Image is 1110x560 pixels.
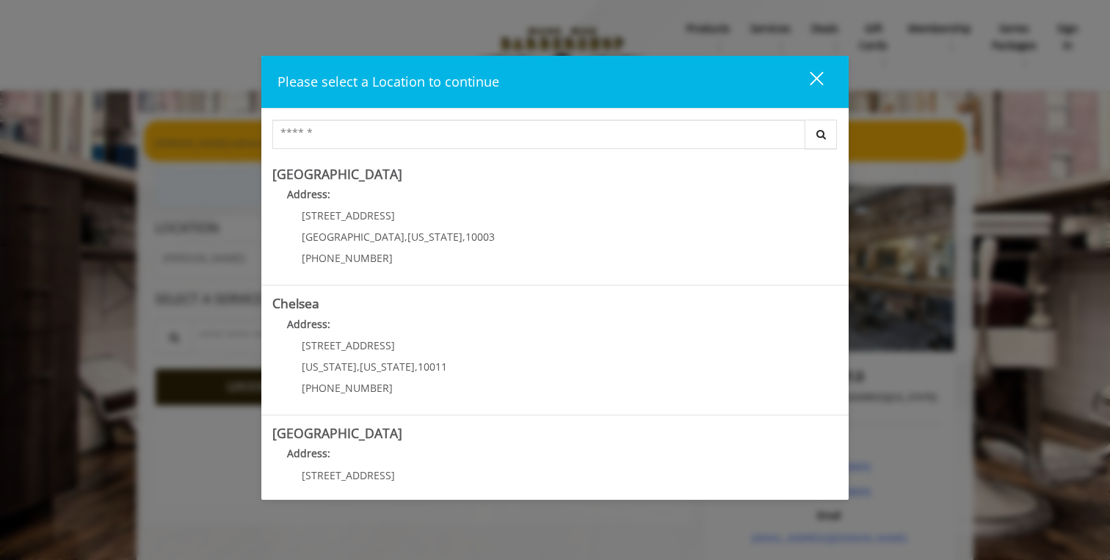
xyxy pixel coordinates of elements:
[813,129,830,139] i: Search button
[277,73,499,90] span: Please select a Location to continue
[287,317,330,331] b: Address:
[302,468,395,482] span: [STREET_ADDRESS]
[302,490,357,503] span: [US_STATE]
[407,230,462,244] span: [US_STATE]
[272,120,838,156] div: Center Select
[360,360,415,374] span: [US_STATE]
[302,338,395,352] span: [STREET_ADDRESS]
[783,67,832,97] button: close dialog
[415,360,418,374] span: ,
[272,165,402,183] b: [GEOGRAPHIC_DATA]
[302,360,357,374] span: [US_STATE]
[287,446,330,460] b: Address:
[272,294,319,312] b: Chelsea
[357,490,360,503] span: ,
[418,490,447,503] span: 10011
[462,230,465,244] span: ,
[418,360,447,374] span: 10011
[302,381,393,395] span: [PHONE_NUMBER]
[415,490,418,503] span: ,
[287,187,330,201] b: Address:
[405,230,407,244] span: ,
[302,208,395,222] span: [STREET_ADDRESS]
[272,424,402,442] b: [GEOGRAPHIC_DATA]
[360,490,415,503] span: [US_STATE]
[272,120,805,149] input: Search Center
[302,251,393,265] span: [PHONE_NUMBER]
[357,360,360,374] span: ,
[793,70,822,92] div: close dialog
[465,230,495,244] span: 10003
[302,230,405,244] span: [GEOGRAPHIC_DATA]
